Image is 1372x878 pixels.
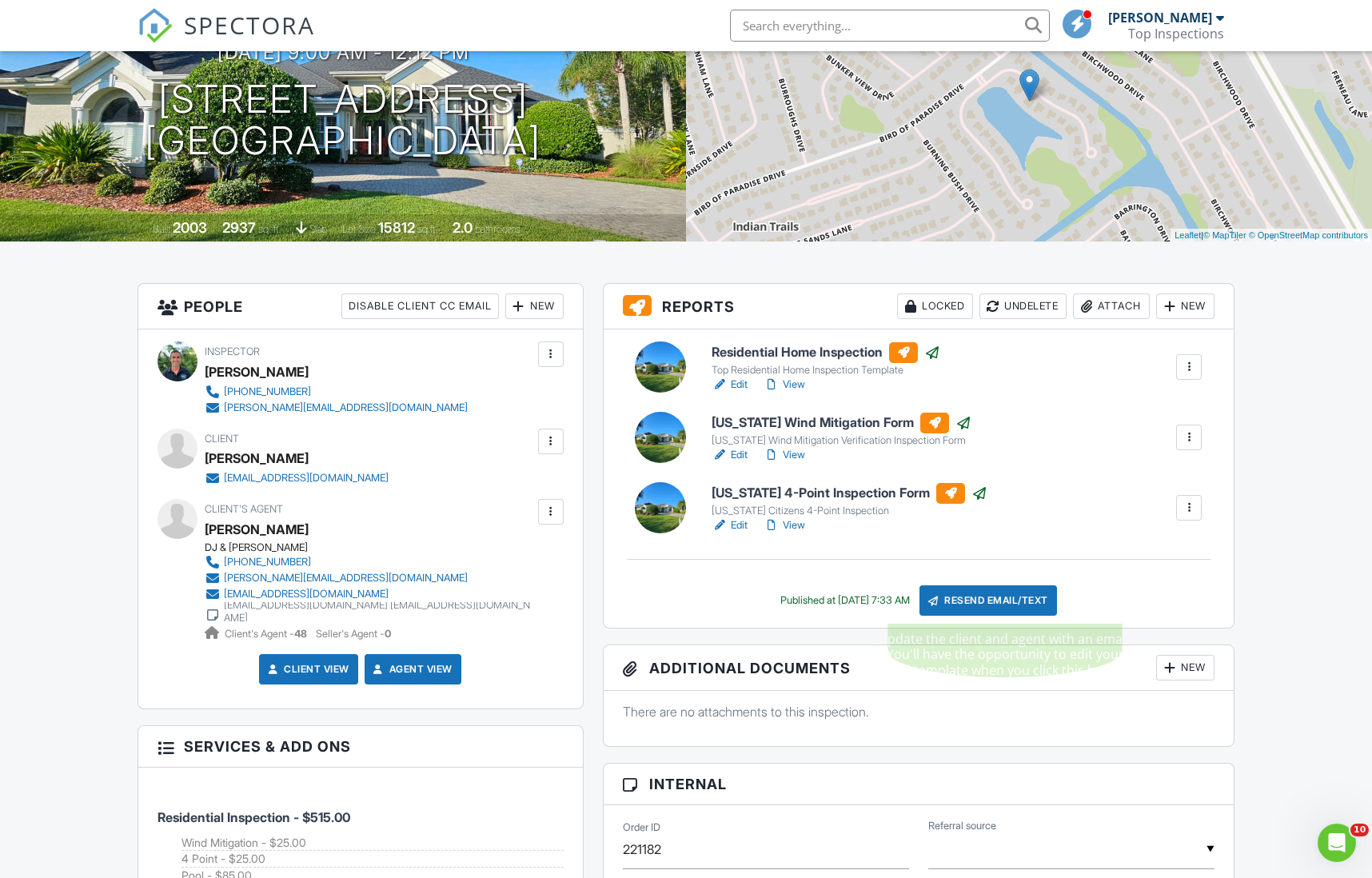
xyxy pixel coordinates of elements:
span: Lot Size [342,223,376,235]
div: New [505,293,564,319]
a: [PHONE_NUMBER] [205,554,534,570]
label: Order ID [623,820,660,835]
div: [PERSON_NAME] [205,446,309,470]
div: New [1156,655,1214,680]
iframe: Intercom live chat [1318,824,1356,862]
span: bathrooms [475,223,520,235]
div: | [1171,229,1372,242]
div: [EMAIL_ADDRESS][DOMAIN_NAME] [224,588,389,601]
div: Top Residential Home Inspection Template [712,364,940,377]
span: Client [205,433,239,445]
div: 15812 [378,219,415,236]
span: Inspector [205,345,260,357]
h6: [US_STATE] 4-Point Inspection Form [712,483,987,504]
div: [US_STATE] Wind Mitigation Verification Inspection Form [712,434,971,447]
h3: Reports [604,284,1234,329]
div: Attach [1073,293,1150,319]
a: [EMAIL_ADDRESS][DOMAIN_NAME] [205,586,534,602]
a: [US_STATE] 4-Point Inspection Form [US_STATE] Citizens 4-Point Inspection [712,483,987,518]
div: [PERSON_NAME][EMAIL_ADDRESS][DOMAIN_NAME] [224,401,468,414]
div: [EMAIL_ADDRESS][DOMAIN_NAME] [EMAIL_ADDRESS][DOMAIN_NAME] [224,599,534,625]
a: View [764,517,805,533]
div: Resend Email/Text [919,585,1057,616]
a: SPECTORA [138,22,315,55]
a: © OpenStreetMap contributors [1249,230,1368,240]
p: There are no attachments to this inspection. [623,703,1215,720]
li: Add on: 4 Point [181,851,564,868]
a: Residential Home Inspection Top Residential Home Inspection Template [712,342,940,377]
div: Published at [DATE] 7:33 AM [780,594,910,607]
a: [PERSON_NAME] [205,517,309,541]
a: Edit [712,517,748,533]
a: [PERSON_NAME][EMAIL_ADDRESS][DOMAIN_NAME] [205,570,534,586]
div: Locked [897,293,973,319]
h6: Residential Home Inspection [712,342,940,363]
div: 2003 [173,219,207,236]
h3: People [138,284,583,329]
span: Residential Inspection - $515.00 [158,809,350,825]
span: sq.ft. [417,223,437,235]
div: Undelete [979,293,1067,319]
h3: [DATE] 9:00 am - 12:12 pm [217,42,469,63]
a: Edit [712,377,748,393]
div: [PERSON_NAME] [1108,10,1212,26]
li: Add on: Wind Mitigation [181,835,564,852]
div: New [1156,293,1214,319]
div: 2937 [222,219,256,236]
div: [PHONE_NUMBER] [224,385,311,398]
a: View [764,447,805,463]
h3: Additional Documents [604,645,1234,691]
span: Built [153,223,170,235]
h6: [US_STATE] Wind Mitigation Form [712,413,971,433]
div: [PHONE_NUMBER] [224,556,311,569]
a: © MapTiler [1203,230,1246,240]
a: [PHONE_NUMBER] [205,384,468,400]
a: Client View [265,661,349,677]
h3: Services & Add ons [138,726,583,768]
strong: 48 [294,628,307,640]
div: [PERSON_NAME] [205,360,309,384]
a: [PERSON_NAME][EMAIL_ADDRESS][DOMAIN_NAME] [205,400,468,416]
span: slab [309,223,327,235]
span: Seller's Agent - [316,628,391,640]
a: [EMAIL_ADDRESS][DOMAIN_NAME] [205,470,389,486]
div: [PERSON_NAME][EMAIL_ADDRESS][DOMAIN_NAME] [224,572,468,585]
div: 2.0 [453,219,473,236]
span: sq. ft. [258,223,281,235]
label: Referral source [928,819,996,833]
h3: Internal [604,764,1234,805]
strong: 0 [385,628,391,640]
a: [US_STATE] Wind Mitigation Form [US_STATE] Wind Mitigation Verification Inspection Form [712,413,971,448]
div: DJ & [PERSON_NAME] [205,541,547,554]
a: Edit [712,447,748,463]
div: Top Inspections [1128,26,1224,42]
div: Disable Client CC Email [341,293,499,319]
span: Client's Agent [205,503,283,515]
div: [EMAIL_ADDRESS][DOMAIN_NAME] [224,472,389,485]
span: 10 [1350,824,1369,836]
span: SPECTORA [184,8,315,42]
input: Search everything... [730,10,1050,42]
h1: [STREET_ADDRESS] [GEOGRAPHIC_DATA] [145,78,541,163]
a: View [764,377,805,393]
span: Client's Agent - [225,628,309,640]
a: Leaflet [1175,230,1201,240]
a: Agent View [370,661,453,677]
img: The Best Home Inspection Software - Spectora [138,8,173,43]
div: [US_STATE] Citizens 4-Point Inspection [712,505,987,517]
